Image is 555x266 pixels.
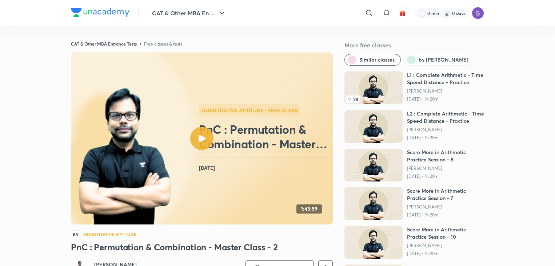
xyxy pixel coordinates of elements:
[407,204,484,210] a: [PERSON_NAME]
[407,243,484,249] a: [PERSON_NAME]
[144,41,182,47] a: Free classes & tests
[419,56,468,63] span: by Amiya Kumar
[397,7,408,19] button: avatar
[407,212,484,218] p: [DATE] • 1h 20m
[407,149,484,163] h6: Score More in Arithmetic Practice Session - 8
[407,96,484,102] p: [DATE] • 1h 20m
[407,88,484,94] a: [PERSON_NAME]
[472,7,484,19] img: Sapara Premji
[407,187,484,202] h6: Score More in Arithmetic Practice Session - 7
[407,110,484,125] h6: L2 : Complete Arithmetic - Time Speed Distance - Practice
[407,165,484,171] a: [PERSON_NAME]
[71,8,129,17] img: Company Logo
[199,163,330,173] h4: [DATE]
[71,241,333,253] h3: PnC : Permutation & Combination - Master Class - 2
[404,54,475,66] button: by Amiya Kumar
[407,71,484,86] h6: L1 : Complete Arithmetic - Time Speed Distance - Practice
[407,226,484,240] h6: Score More in Arithmetic Practice Session - 10
[71,8,129,19] a: Company Logo
[407,127,484,133] a: [PERSON_NAME]
[443,9,451,17] img: streak
[399,10,406,16] img: avatar
[344,54,401,66] button: Similar classes
[71,230,80,238] span: EN
[407,251,484,257] p: [DATE] • 1h 20m
[301,206,318,212] h4: 1:43:59
[71,41,137,47] a: CAT & Other MBA Entrance Tests
[148,6,231,20] button: CAT & Other MBA En ...
[407,135,484,141] p: [DATE] • 1h 20m
[83,232,136,236] h4: Quantitative Aptitude
[199,122,330,151] h2: PnC : Permutation & Combination - Master Class - 2
[407,173,484,179] p: [DATE] • 1h 20m
[344,41,484,50] h5: More free classes
[359,56,395,63] span: Similar classes
[346,95,360,103] span: 98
